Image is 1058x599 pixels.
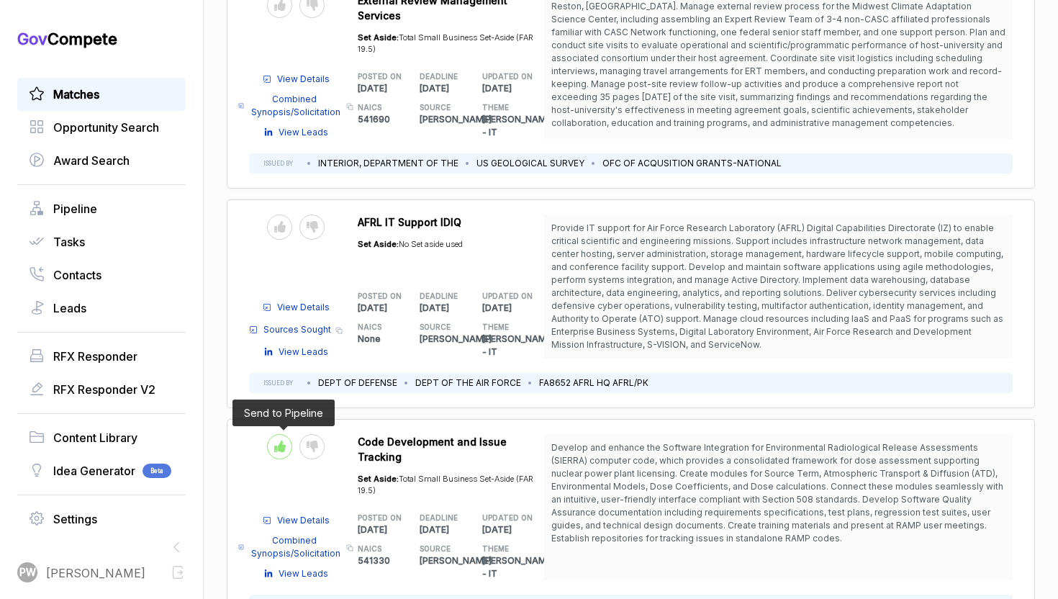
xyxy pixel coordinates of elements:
p: [DATE] [482,523,545,536]
p: [PERSON_NAME] - IT [482,113,545,139]
li: INTERIOR, DEPARTMENT OF THE [318,157,458,170]
a: Content Library [29,429,174,446]
p: [DATE] [482,302,545,315]
p: 541690 [358,113,420,126]
h5: THEME [482,102,522,113]
h5: UPDATED ON [482,71,522,82]
p: [DATE] [420,523,482,536]
h5: SOURCE [420,544,459,554]
h5: THEME [482,322,522,333]
h5: DEADLINE [420,291,459,302]
h5: ISSUED BY [263,159,293,168]
a: Idea GeneratorBeta [29,462,174,479]
h5: UPDATED ON [482,513,522,523]
h5: NAICS [358,544,397,554]
h5: POSTED ON [358,513,397,523]
a: RFX Responder V2 [29,381,174,398]
span: Reston, [GEOGRAPHIC_DATA]. Manage external review process for the Midwest Climate Adaptation Scie... [551,1,1005,128]
a: Leads [29,299,174,317]
p: [PERSON_NAME] - IT [482,333,545,359]
span: Award Search [53,152,130,169]
a: Award Search [29,152,174,169]
span: Set Aside: [358,32,399,42]
h5: UPDATED ON [482,291,522,302]
span: Leads [53,299,86,317]
span: Gov [17,30,48,48]
span: Sources Sought [263,323,331,336]
span: View Leads [279,126,328,139]
h5: THEME [482,544,522,554]
h5: DEADLINE [420,71,459,82]
p: None [358,333,420,346]
h5: DEADLINE [420,513,459,523]
p: [DATE] [420,302,482,315]
span: Provide IT support for Air Force Research Laboratory (AFRL) Digital Capabilities Directorate (IZ)... [551,222,1003,350]
a: Matches [29,86,174,103]
a: Combined Synopsis/Solicitation [238,93,342,119]
h5: POSTED ON [358,71,397,82]
span: Develop and enhance the Software Integration for Environmental Radiological Release Assessments (... [551,442,1003,544]
span: RFX Responder V2 [53,381,155,398]
li: DEPT OF DEFENSE [318,377,397,389]
p: [PERSON_NAME] - IT [482,554,545,580]
a: Combined Synopsis/Solicitation [238,534,342,560]
span: Code Development and Issue Tracking [358,436,507,463]
p: [DATE] [358,523,420,536]
h1: Compete [17,29,186,49]
span: RFX Responder [53,348,137,365]
h5: NAICS [358,102,397,113]
span: Pipeline [53,200,97,217]
li: DEPT OF THE AIR FORCE [415,377,521,389]
span: Combined Synopsis/Solicitation [250,93,342,119]
a: Sources Sought [249,323,331,336]
span: Total Small Business Set-Aside (FAR 19.5) [358,32,533,55]
span: Idea Generator [53,462,135,479]
span: No Set aside used [399,239,463,249]
span: View Details [277,301,330,314]
p: [PERSON_NAME] [420,113,482,126]
span: View Details [277,514,330,527]
p: [PERSON_NAME] [420,554,482,567]
span: Set Aside: [358,474,399,484]
span: AFRL IT Support IDIQ [358,216,461,228]
a: Contacts [29,266,174,284]
span: View Leads [279,346,328,359]
span: Matches [53,86,99,103]
h5: SOURCE [420,102,459,113]
a: Opportunity Search [29,119,174,136]
a: Pipeline [29,200,174,217]
span: Tasks [53,233,85,251]
span: Beta [143,464,171,478]
p: [DATE] [358,82,420,95]
span: Contacts [53,266,101,284]
span: View Leads [279,567,328,580]
li: US GEOLOGICAL SURVEY [476,157,584,170]
span: PW [19,565,36,580]
h5: ISSUED BY [263,379,293,387]
a: Settings [29,510,174,528]
h5: SOURCE [420,322,459,333]
span: Content Library [53,429,137,446]
p: [DATE] [482,82,545,95]
h5: POSTED ON [358,291,397,302]
span: [PERSON_NAME] [46,564,145,582]
span: Settings [53,510,97,528]
span: Opportunity Search [53,119,159,136]
a: Tasks [29,233,174,251]
span: Total Small Business Set-Aside (FAR 19.5) [358,474,533,496]
p: 541330 [358,554,420,567]
h5: NAICS [358,322,397,333]
p: [DATE] [358,302,420,315]
li: OFC OF ACQUSITION GRANTS-NATIONAL [602,157,782,170]
p: [DATE] [420,82,482,95]
li: FA8652 AFRL HQ AFRL/PK [539,377,648,389]
span: Combined Synopsis/Solicitation [250,534,342,560]
span: Set Aside: [358,239,399,249]
span: View Details [277,73,330,86]
a: RFX Responder [29,348,174,365]
p: [PERSON_NAME] [420,333,482,346]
